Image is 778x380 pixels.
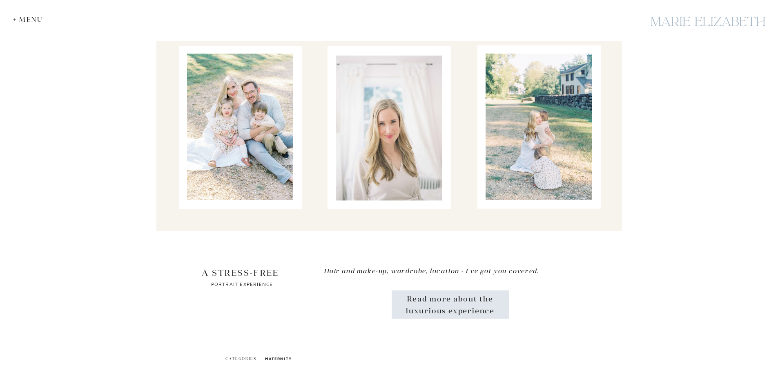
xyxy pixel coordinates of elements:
p: Hair and make-up, wardrobe, location - I've got you covered. [324,265,573,279]
a: Read more about the luxurious experience [403,293,498,315]
p: portrait experience [205,280,279,289]
div: + Menu [13,16,47,23]
a: maternity [265,356,292,361]
p: A stress-free [199,268,282,279]
h2: categories [225,355,258,363]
